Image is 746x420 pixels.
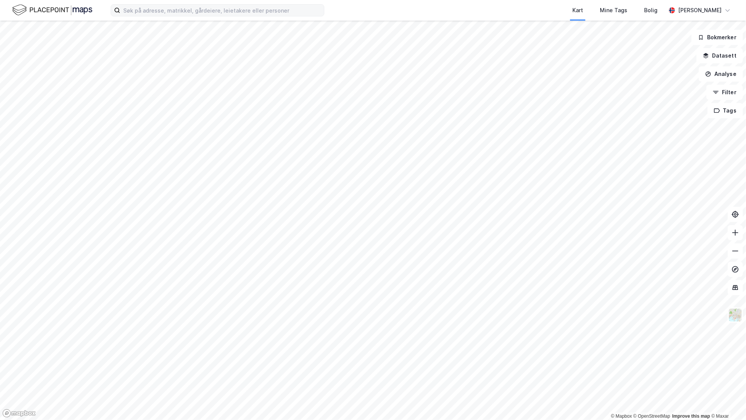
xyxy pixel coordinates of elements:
[633,414,670,419] a: OpenStreetMap
[611,414,632,419] a: Mapbox
[691,30,743,45] button: Bokmerker
[672,414,710,419] a: Improve this map
[707,103,743,118] button: Tags
[696,48,743,63] button: Datasett
[706,85,743,100] button: Filter
[699,66,743,82] button: Analyse
[644,6,657,15] div: Bolig
[728,308,743,322] img: Z
[2,409,36,418] a: Mapbox homepage
[600,6,627,15] div: Mine Tags
[708,383,746,420] iframe: Chat Widget
[120,5,324,16] input: Søk på adresse, matrikkel, gårdeiere, leietakere eller personer
[12,3,92,17] img: logo.f888ab2527a4732fd821a326f86c7f29.svg
[678,6,722,15] div: [PERSON_NAME]
[572,6,583,15] div: Kart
